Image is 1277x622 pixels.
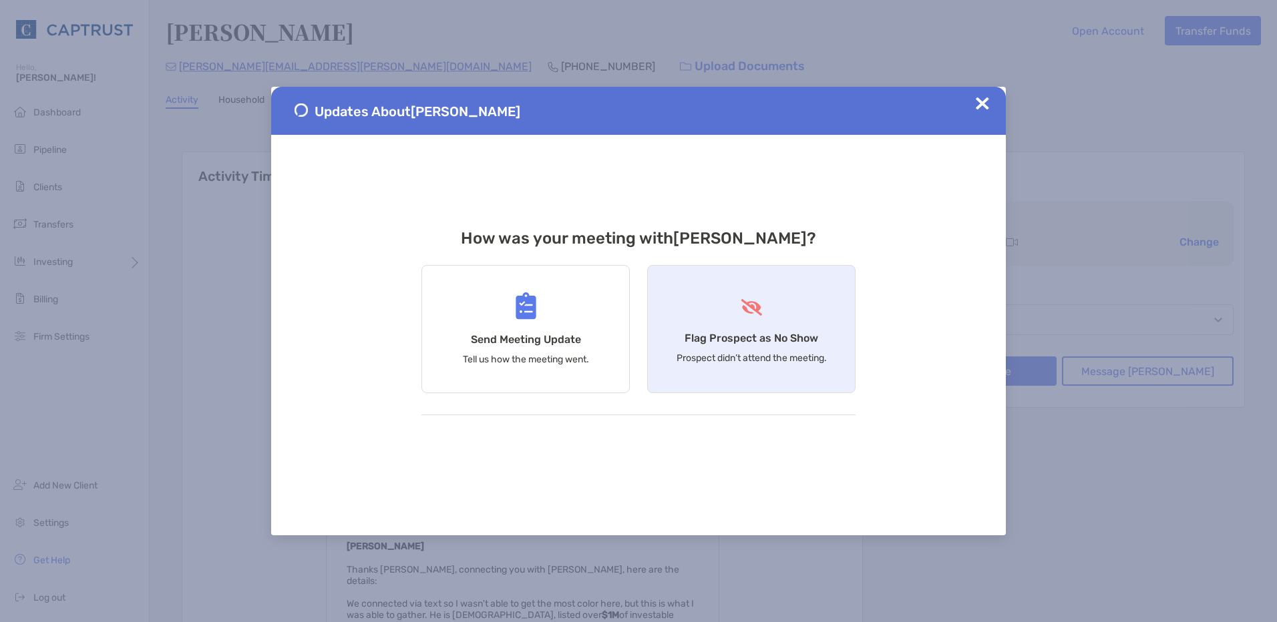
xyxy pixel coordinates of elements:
h3: How was your meeting with [PERSON_NAME] ? [421,229,856,248]
img: Close Updates Zoe [976,97,989,110]
img: Send Meeting Update 1 [295,103,308,117]
p: Tell us how the meeting went. [463,354,589,365]
h4: Flag Prospect as No Show [685,332,818,344]
img: Flag Prospect as No Show [739,299,764,316]
h4: Send Meeting Update [471,333,581,346]
span: Updates About [PERSON_NAME] [315,103,520,119]
img: Send Meeting Update [516,292,536,320]
p: Prospect didn’t attend the meeting. [677,352,827,364]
